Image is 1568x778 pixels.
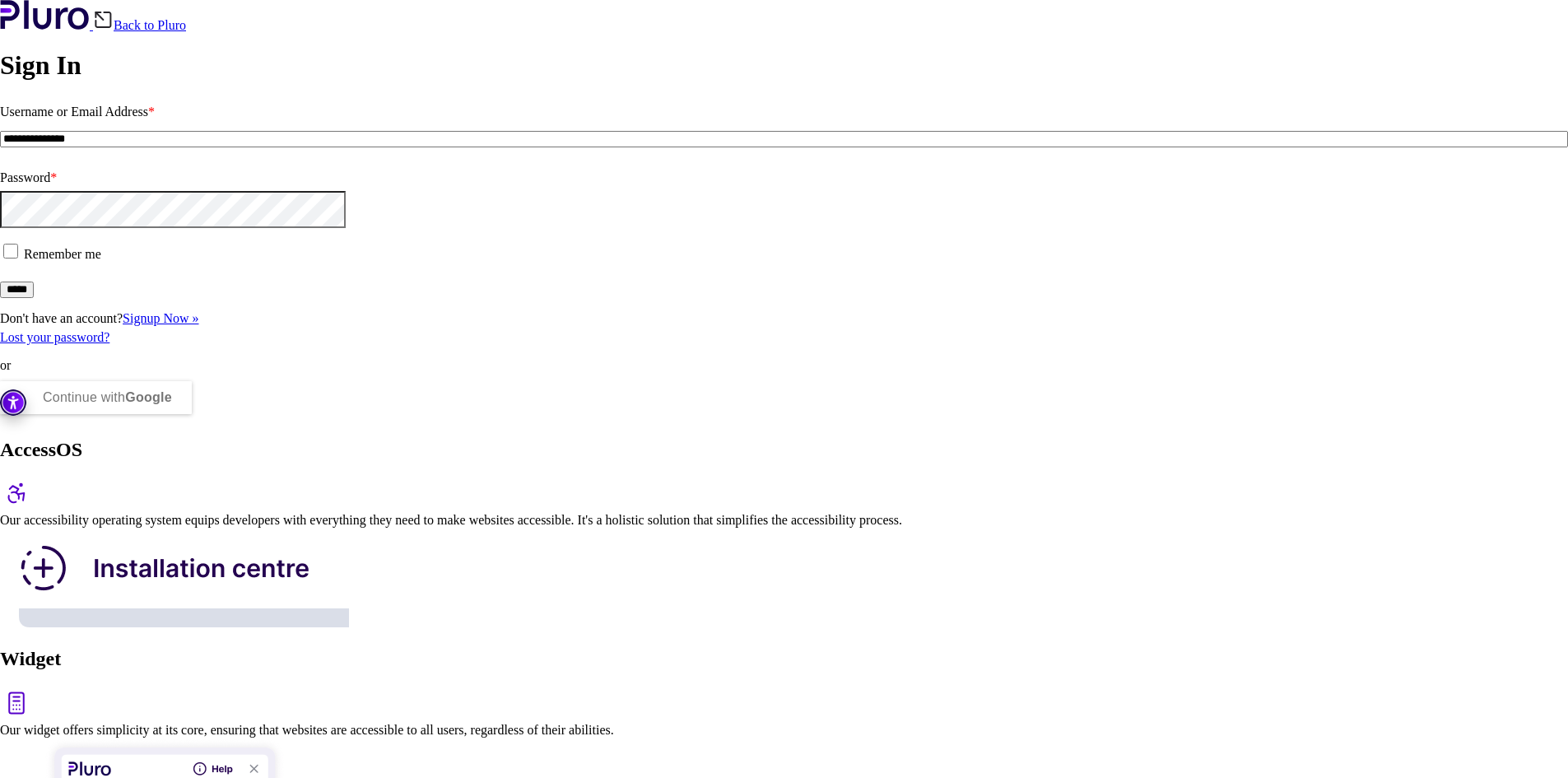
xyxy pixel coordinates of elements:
[93,18,186,32] a: Back to Pluro
[43,381,172,414] div: Continue with
[93,10,114,30] img: Back icon
[3,244,18,259] input: Remember me
[123,311,198,325] a: Signup Now »
[125,390,172,404] b: Google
